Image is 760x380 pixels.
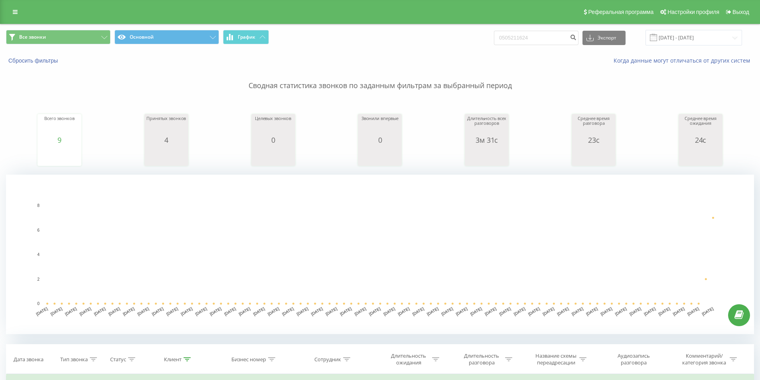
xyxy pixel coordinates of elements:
text: [DATE] [614,306,628,316]
svg: A chart. [467,144,507,168]
svg: A chart. [574,144,614,168]
text: [DATE] [484,306,497,316]
text: [DATE] [687,306,700,316]
div: Всего звонков [39,116,79,136]
text: [DATE] [383,306,396,316]
text: [DATE] [701,306,714,316]
div: Комментарий/категория звонка [681,352,728,366]
text: 0 [37,301,39,306]
text: [DATE] [310,306,324,316]
text: 2 [37,277,39,282]
text: [DATE] [64,306,77,316]
div: Среднее время ожидания [681,116,721,136]
text: [DATE] [571,306,584,316]
button: Сбросить фильтры [6,57,62,64]
text: [DATE] [542,306,555,316]
div: 23с [574,136,614,144]
svg: A chart. [360,144,400,168]
text: [DATE] [513,306,526,316]
div: Бизнес номер [231,356,266,363]
text: [DATE] [658,306,671,316]
span: График [238,34,255,40]
text: [DATE] [354,306,367,316]
div: Длительность разговора [460,352,503,366]
div: Целевых звонков [253,116,293,136]
div: 3м 31с [467,136,507,144]
text: [DATE] [527,306,541,316]
text: [DATE] [629,306,642,316]
svg: A chart. [681,144,721,168]
text: [DATE] [50,306,63,316]
text: [DATE] [498,306,511,316]
text: [DATE] [281,306,294,316]
svg: A chart. [253,144,293,168]
text: [DATE] [296,306,309,316]
text: 4 [37,252,39,257]
div: Длительность ожидания [387,352,430,366]
text: [DATE] [339,306,352,316]
text: [DATE] [151,306,164,316]
div: Аудиозапись разговора [608,352,659,366]
svg: A chart. [146,144,186,168]
span: Все звонки [19,34,46,40]
div: Сотрудник [314,356,341,363]
span: Выход [732,9,749,15]
div: Длительность всех разговоров [467,116,507,136]
div: Среднее время разговора [574,116,614,136]
div: Тип звонка [60,356,88,363]
a: Когда данные могут отличаться от других систем [614,57,754,64]
span: Настройки профиля [667,9,719,15]
text: [DATE] [209,306,222,316]
text: [DATE] [267,306,280,316]
text: [DATE] [643,306,656,316]
text: [DATE] [600,306,613,316]
text: 8 [37,203,39,208]
text: [DATE] [412,306,425,316]
text: [DATE] [223,306,237,316]
div: Звонили впервые [360,116,400,136]
span: Реферальная программа [588,9,653,15]
text: [DATE] [440,306,454,316]
div: 9 [39,136,79,144]
div: Дата звонка [14,356,43,363]
button: Экспорт [582,31,626,45]
svg: A chart. [39,144,79,168]
text: [DATE] [36,306,49,316]
div: Статус [110,356,126,363]
text: [DATE] [426,306,439,316]
div: Название схемы переадресации [535,352,577,366]
svg: A chart. [6,175,754,334]
text: [DATE] [253,306,266,316]
text: [DATE] [166,306,179,316]
text: [DATE] [470,306,483,316]
div: 4 [146,136,186,144]
text: [DATE] [93,306,107,316]
text: [DATE] [557,306,570,316]
text: [DATE] [368,306,381,316]
text: [DATE] [137,306,150,316]
text: [DATE] [455,306,468,316]
div: Клиент [164,356,182,363]
text: [DATE] [238,306,251,316]
text: [DATE] [108,306,121,316]
text: [DATE] [79,306,92,316]
text: 6 [37,228,39,232]
button: Основной [114,30,219,44]
iframe: Intercom live chat [733,335,752,354]
text: [DATE] [180,306,193,316]
p: Сводная статистика звонков по заданным фильтрам за выбранный период [6,65,754,91]
text: [DATE] [325,306,338,316]
div: 0 [360,136,400,144]
div: 0 [253,136,293,144]
div: 24с [681,136,721,144]
button: График [223,30,269,44]
button: Все звонки [6,30,111,44]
